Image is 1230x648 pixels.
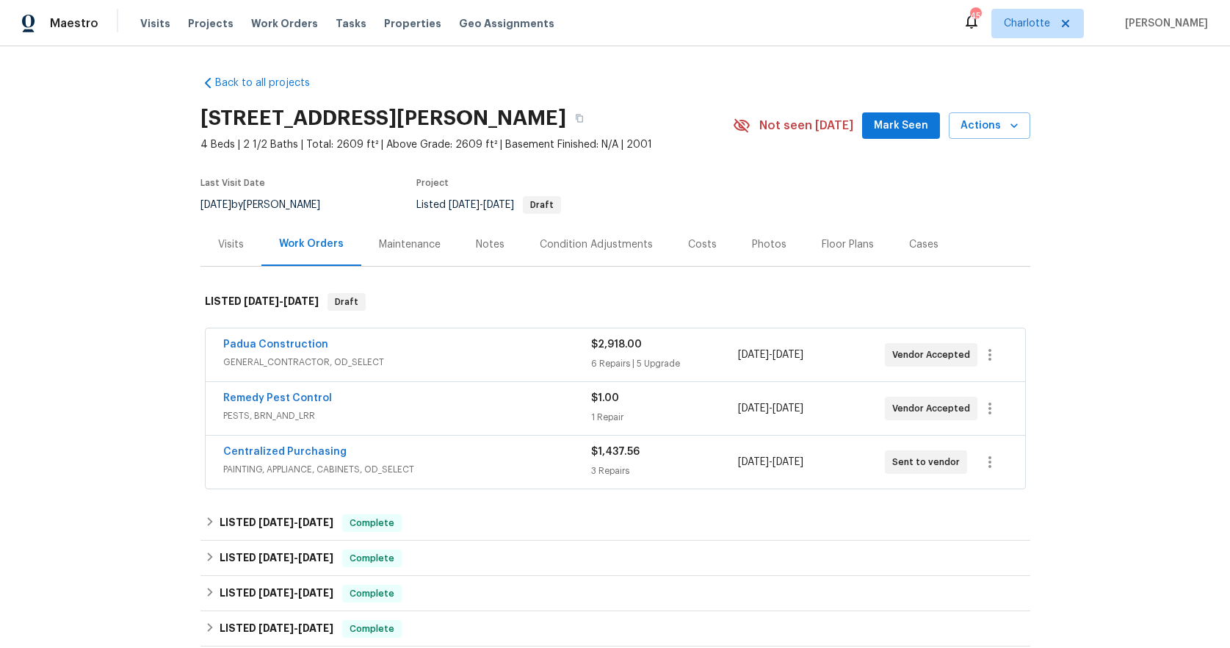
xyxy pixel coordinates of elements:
[862,112,940,140] button: Mark Seen
[961,117,1019,135] span: Actions
[258,623,294,633] span: [DATE]
[892,348,976,362] span: Vendor Accepted
[244,296,319,306] span: -
[591,464,738,478] div: 3 Repairs
[459,16,554,31] span: Geo Assignments
[566,105,593,132] button: Copy Address
[220,550,333,567] h6: LISTED
[738,348,803,362] span: -
[379,237,441,252] div: Maintenance
[200,505,1030,541] div: LISTED [DATE]-[DATE]Complete
[1004,16,1050,31] span: Charlotte
[220,585,333,602] h6: LISTED
[591,410,738,425] div: 1 Repair
[200,76,341,90] a: Back to all projects
[1119,16,1208,31] span: [PERSON_NAME]
[223,447,347,457] a: Centralized Purchasing
[200,278,1030,325] div: LISTED [DATE]-[DATE]Draft
[773,350,803,360] span: [DATE]
[200,137,733,152] span: 4 Beds | 2 1/2 Baths | Total: 2609 ft² | Above Grade: 2609 ft² | Basement Finished: N/A | 2001
[244,296,279,306] span: [DATE]
[874,117,928,135] span: Mark Seen
[540,237,653,252] div: Condition Adjustments
[258,588,294,598] span: [DATE]
[344,586,400,601] span: Complete
[188,16,234,31] span: Projects
[476,237,504,252] div: Notes
[688,237,717,252] div: Costs
[258,588,333,598] span: -
[200,200,231,210] span: [DATE]
[738,455,803,469] span: -
[298,517,333,528] span: [DATE]
[329,295,364,309] span: Draft
[483,200,514,210] span: [DATE]
[738,350,769,360] span: [DATE]
[200,541,1030,576] div: LISTED [DATE]-[DATE]Complete
[909,237,938,252] div: Cases
[773,403,803,414] span: [DATE]
[759,118,853,133] span: Not seen [DATE]
[344,622,400,636] span: Complete
[223,462,591,477] span: PAINTING, APPLIANCE, CABINETS, OD_SELECT
[258,517,294,528] span: [DATE]
[449,200,480,210] span: [DATE]
[223,408,591,423] span: PESTS, BRN_AND_LRR
[336,18,366,29] span: Tasks
[524,201,560,209] span: Draft
[220,514,333,532] h6: LISTED
[591,356,738,371] div: 6 Repairs | 5 Upgrade
[738,457,769,467] span: [DATE]
[344,516,400,530] span: Complete
[200,196,338,214] div: by [PERSON_NAME]
[591,339,642,350] span: $2,918.00
[384,16,441,31] span: Properties
[344,551,400,566] span: Complete
[738,401,803,416] span: -
[298,552,333,563] span: [DATE]
[773,457,803,467] span: [DATE]
[218,237,244,252] div: Visits
[822,237,874,252] div: Floor Plans
[738,403,769,414] span: [DATE]
[949,112,1030,140] button: Actions
[223,355,591,370] span: GENERAL_CONTRACTOR, OD_SELECT
[200,179,265,187] span: Last Visit Date
[970,9,980,24] div: 45
[283,296,319,306] span: [DATE]
[416,179,449,187] span: Project
[140,16,170,31] span: Visits
[416,200,561,210] span: Listed
[251,16,318,31] span: Work Orders
[298,588,333,598] span: [DATE]
[205,293,319,311] h6: LISTED
[449,200,514,210] span: -
[200,111,566,126] h2: [STREET_ADDRESS][PERSON_NAME]
[223,339,328,350] a: Padua Construction
[298,623,333,633] span: [DATE]
[220,620,333,638] h6: LISTED
[258,552,333,563] span: -
[50,16,98,31] span: Maestro
[258,552,294,563] span: [DATE]
[200,611,1030,647] div: LISTED [DATE]-[DATE]Complete
[591,447,640,457] span: $1,437.56
[279,237,344,251] div: Work Orders
[200,576,1030,611] div: LISTED [DATE]-[DATE]Complete
[591,393,619,403] span: $1.00
[258,623,333,633] span: -
[752,237,786,252] div: Photos
[223,393,332,403] a: Remedy Pest Control
[892,401,976,416] span: Vendor Accepted
[258,517,333,528] span: -
[892,455,966,469] span: Sent to vendor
